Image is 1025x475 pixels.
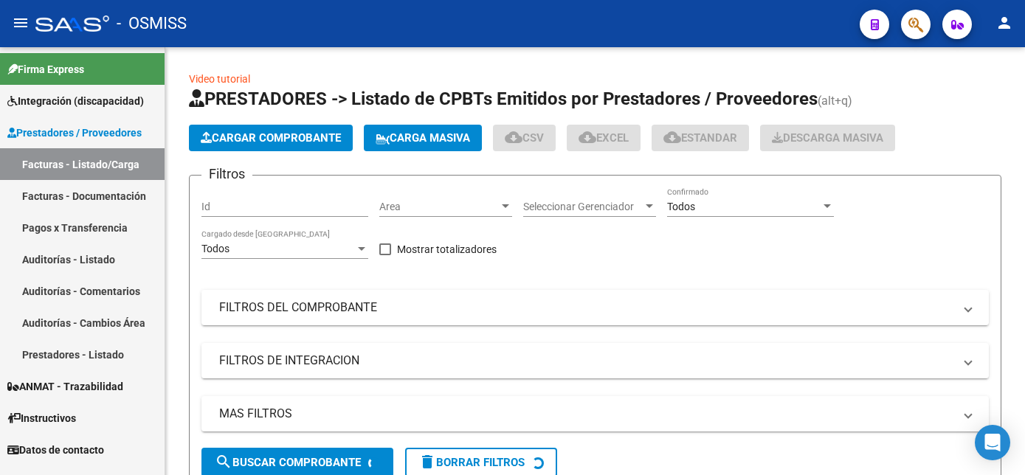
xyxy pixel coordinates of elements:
mat-expansion-panel-header: FILTROS DEL COMPROBANTE [201,290,989,325]
span: ANMAT - Trazabilidad [7,378,123,395]
mat-icon: delete [418,453,436,471]
mat-expansion-panel-header: MAS FILTROS [201,396,989,431]
span: Carga Masiva [376,131,470,145]
span: Area [379,201,499,213]
span: Todos [667,201,695,212]
span: CSV [505,131,544,145]
mat-icon: cloud_download [663,128,681,146]
app-download-masive: Descarga masiva de comprobantes (adjuntos) [760,125,895,151]
a: Video tutorial [189,73,250,85]
span: Descarga Masiva [772,131,883,145]
mat-expansion-panel-header: FILTROS DE INTEGRACION [201,343,989,378]
span: Todos [201,243,229,254]
button: Descarga Masiva [760,125,895,151]
button: Carga Masiva [364,125,482,151]
span: Estandar [663,131,737,145]
mat-panel-title: FILTROS DE INTEGRACION [219,353,953,369]
span: Buscar Comprobante [215,456,361,469]
span: PRESTADORES -> Listado de CPBTs Emitidos por Prestadores / Proveedores [189,89,818,109]
mat-icon: cloud_download [579,128,596,146]
button: Estandar [652,125,749,151]
span: - OSMISS [117,7,187,40]
span: (alt+q) [818,94,852,108]
span: Cargar Comprobante [201,131,341,145]
span: Datos de contacto [7,442,104,458]
button: CSV [493,125,556,151]
div: Open Intercom Messenger [975,425,1010,460]
span: Prestadores / Proveedores [7,125,142,141]
h3: Filtros [201,164,252,184]
mat-icon: cloud_download [505,128,522,146]
mat-panel-title: MAS FILTROS [219,406,953,422]
span: Seleccionar Gerenciador [523,201,643,213]
span: Instructivos [7,410,76,426]
span: Mostrar totalizadores [397,240,497,258]
mat-icon: search [215,453,232,471]
mat-panel-title: FILTROS DEL COMPROBANTE [219,299,953,316]
mat-icon: person [995,14,1013,32]
span: EXCEL [579,131,629,145]
mat-icon: menu [12,14,30,32]
button: EXCEL [567,125,641,151]
span: Borrar Filtros [418,456,525,469]
button: Cargar Comprobante [189,125,353,151]
span: Firma Express [7,61,84,77]
span: Integración (discapacidad) [7,93,144,109]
